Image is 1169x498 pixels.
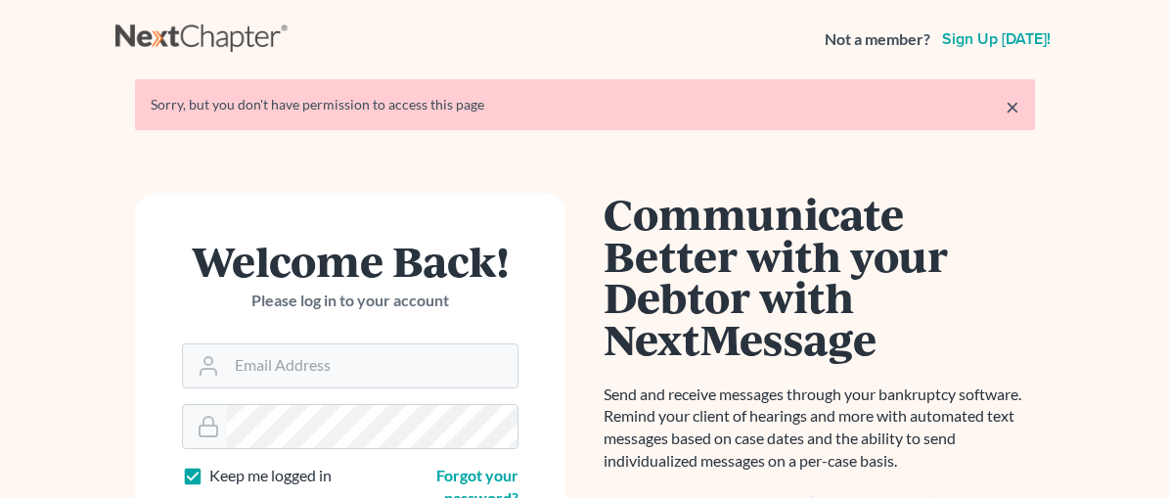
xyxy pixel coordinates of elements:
[182,240,518,282] h1: Welcome Back!
[938,31,1055,47] a: Sign up [DATE]!
[825,28,930,51] strong: Not a member?
[182,290,518,312] p: Please log in to your account
[151,95,1019,114] div: Sorry, but you don't have permission to access this page
[605,384,1035,473] p: Send and receive messages through your bankruptcy software. Remind your client of hearings and mo...
[605,193,1035,360] h1: Communicate Better with your Debtor with NextMessage
[209,465,332,487] label: Keep me logged in
[1006,95,1019,118] a: ×
[227,344,517,387] input: Email Address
